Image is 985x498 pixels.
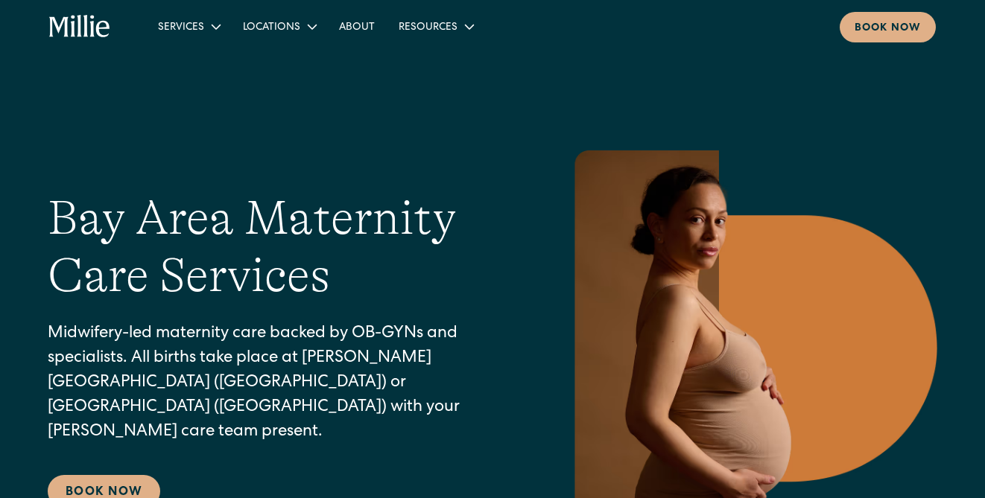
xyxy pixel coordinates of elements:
div: Locations [243,20,300,36]
div: Book now [855,21,921,36]
div: Services [146,14,231,39]
a: Book now [840,12,936,42]
p: Midwifery-led maternity care backed by OB-GYNs and specialists. All births take place at [PERSON_... [48,322,507,445]
div: Services [158,20,204,36]
a: home [49,15,110,39]
h1: Bay Area Maternity Care Services [48,190,507,304]
div: Resources [387,14,484,39]
div: Locations [231,14,327,39]
div: Resources [399,20,457,36]
a: About [327,14,387,39]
